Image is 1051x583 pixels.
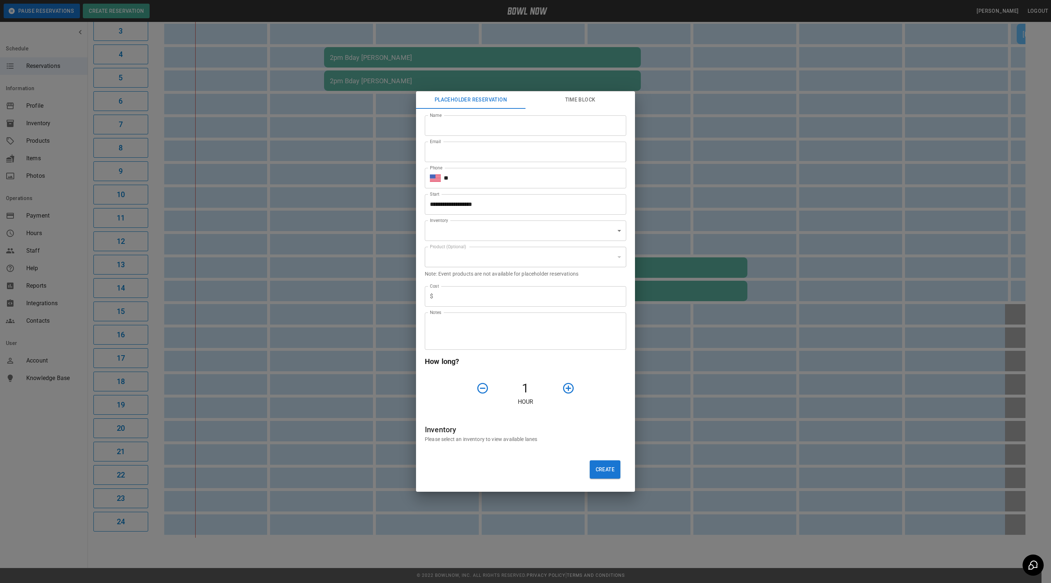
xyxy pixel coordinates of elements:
div: ​ [425,247,626,267]
button: Select country [430,173,441,184]
label: Phone [430,165,442,171]
input: Choose date, selected date is Sep 20, 2025 [425,194,621,215]
label: Start [430,191,439,197]
p: Hour [425,398,626,406]
p: $ [430,292,433,301]
h6: How long? [425,356,626,367]
button: Create [590,460,620,479]
div: ​ [425,220,626,241]
p: Please select an inventory to view available lanes [425,436,626,443]
p: Note: Event products are not available for placeholder reservations [425,270,626,277]
button: Placeholder Reservation [416,91,525,109]
h4: 1 [492,381,559,396]
button: Time Block [525,91,635,109]
h6: Inventory [425,424,626,436]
